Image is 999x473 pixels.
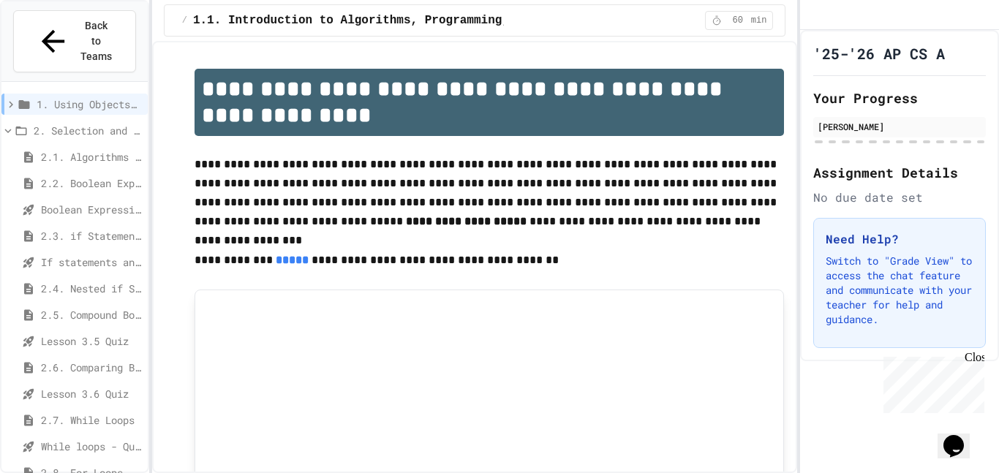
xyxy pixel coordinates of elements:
[6,6,101,93] div: Chat with us now!Close
[813,43,945,64] h1: '25-'26 AP CS A
[13,10,136,72] button: Back to Teams
[41,386,142,401] span: Lesson 3.6 Quiz
[813,88,986,108] h2: Your Progress
[37,97,142,112] span: 1. Using Objects and Methods
[818,120,981,133] div: [PERSON_NAME]
[41,228,142,243] span: 2.3. if Statements
[826,230,973,248] h3: Need Help?
[41,333,142,349] span: Lesson 3.5 Quiz
[193,12,608,29] span: 1.1. Introduction to Algorithms, Programming, and Compilers
[726,15,750,26] span: 60
[826,254,973,327] p: Switch to "Grade View" to access the chat feature and communicate with your teacher for help and ...
[938,415,984,458] iframe: chat widget
[41,307,142,322] span: 2.5. Compound Boolean Expressions
[41,281,142,296] span: 2.4. Nested if Statements
[34,123,142,138] span: 2. Selection and Iteration
[878,351,984,413] iframe: chat widget
[813,189,986,206] div: No due date set
[182,15,187,26] span: /
[41,175,142,191] span: 2.2. Boolean Expressions
[41,360,142,375] span: 2.6. Comparing Boolean Expressions ([PERSON_NAME] Laws)
[813,162,986,183] h2: Assignment Details
[79,18,113,64] span: Back to Teams
[41,254,142,270] span: If statements and Control Flow - Quiz
[41,412,142,428] span: 2.7. While Loops
[41,202,142,217] span: Boolean Expressions - Quiz
[41,149,142,164] span: 2.1. Algorithms with Selection and Repetition
[41,439,142,454] span: While loops - Quiz
[751,15,767,26] span: min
